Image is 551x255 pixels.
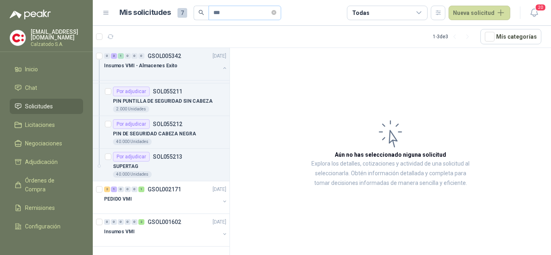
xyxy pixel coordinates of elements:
div: 1 - 3 de 3 [433,30,474,43]
a: Por adjudicarSOL055211PIN PUNTILLA DE SEGURIDAD SIN CABEZA2.000 Unidades [93,83,230,116]
a: Adjudicación [10,154,83,170]
div: 1 [111,187,117,192]
div: 0 [138,53,144,59]
span: close-circle [271,10,276,15]
div: Por adjudicar [113,119,150,129]
div: 2 [138,219,144,225]
p: SOL055211 [153,89,182,94]
a: Remisiones [10,200,83,216]
img: Logo peakr [10,10,51,19]
span: Solicitudes [25,102,53,111]
div: 0 [104,219,110,225]
a: Por adjudicarSOL055213SUPERTAG40.000 Unidades [93,149,230,181]
a: Configuración [10,219,83,234]
img: Company Logo [10,30,25,46]
a: Por adjudicarSOL055212PIN DE SEGURIDAD CABEZA NEGRA40.000 Unidades [93,116,230,149]
span: Inicio [25,65,38,74]
span: 20 [535,4,546,11]
a: Órdenes de Compra [10,173,83,197]
p: [DATE] [213,52,226,60]
h1: Mis solicitudes [119,7,171,19]
span: close-circle [271,9,276,17]
div: 0 [131,187,138,192]
a: Negociaciones [10,136,83,151]
div: 0 [125,187,131,192]
a: 0 3 1 0 0 0 GSOL005342[DATE] Insumos VMI - Almacenes Exito [104,51,228,77]
div: 1 [138,187,144,192]
p: PIN PUNTILLA DE SEGURIDAD SIN CABEZA [113,97,213,105]
div: 0 [131,53,138,59]
span: Configuración [25,222,61,231]
a: 0 0 0 0 0 2 GSOL001602[DATE] Insumos VMI [104,217,228,243]
button: Nueva solicitud [449,6,510,20]
p: [EMAIL_ADDRESS][DOMAIN_NAME] [31,29,83,40]
p: Insumos VMI - Almacenes Exito [104,62,177,70]
a: Licitaciones [10,117,83,133]
div: 40.000 Unidades [113,139,152,145]
div: 2.000 Unidades [113,106,149,112]
p: PIN DE SEGURIDAD CABEZA NEGRA [113,130,196,138]
span: 7 [177,8,187,18]
div: Por adjudicar [113,87,150,96]
p: SOL055212 [153,121,182,127]
div: 40.000 Unidades [113,171,152,178]
p: Insumos VMI [104,228,135,236]
p: [DATE] [213,186,226,193]
div: 0 [118,187,124,192]
h3: Aún no has seleccionado niguna solicitud [335,150,446,159]
p: PEDIDO VMI [104,195,132,203]
p: Calzatodo S.A. [31,42,83,47]
div: Todas [352,8,369,17]
a: Chat [10,80,83,95]
p: GSOL001602 [148,219,181,225]
button: 20 [527,6,541,20]
span: Remisiones [25,203,55,212]
div: 0 [104,53,110,59]
p: SUPERTAG [113,163,138,170]
div: 3 [111,53,117,59]
span: Adjudicación [25,158,58,166]
div: 0 [118,219,124,225]
p: SOL055213 [153,154,182,160]
div: 0 [125,219,131,225]
p: GSOL002171 [148,187,181,192]
div: 0 [125,53,131,59]
a: 2 1 0 0 0 1 GSOL002171[DATE] PEDIDO VMI [104,185,228,210]
p: GSOL005342 [148,53,181,59]
span: Negociaciones [25,139,62,148]
span: Licitaciones [25,120,55,129]
p: Explora los detalles, cotizaciones y actividad de una solicitud al seleccionarla. Obtén informaci... [311,159,470,188]
span: Órdenes de Compra [25,176,75,194]
div: Por adjudicar [113,152,150,162]
div: 0 [111,219,117,225]
span: Chat [25,83,37,92]
a: Solicitudes [10,99,83,114]
div: 1 [118,53,124,59]
p: [DATE] [213,218,226,226]
button: Mís categorías [480,29,541,44]
a: Inicio [10,62,83,77]
div: 2 [104,187,110,192]
span: search [198,10,204,15]
div: 0 [131,219,138,225]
